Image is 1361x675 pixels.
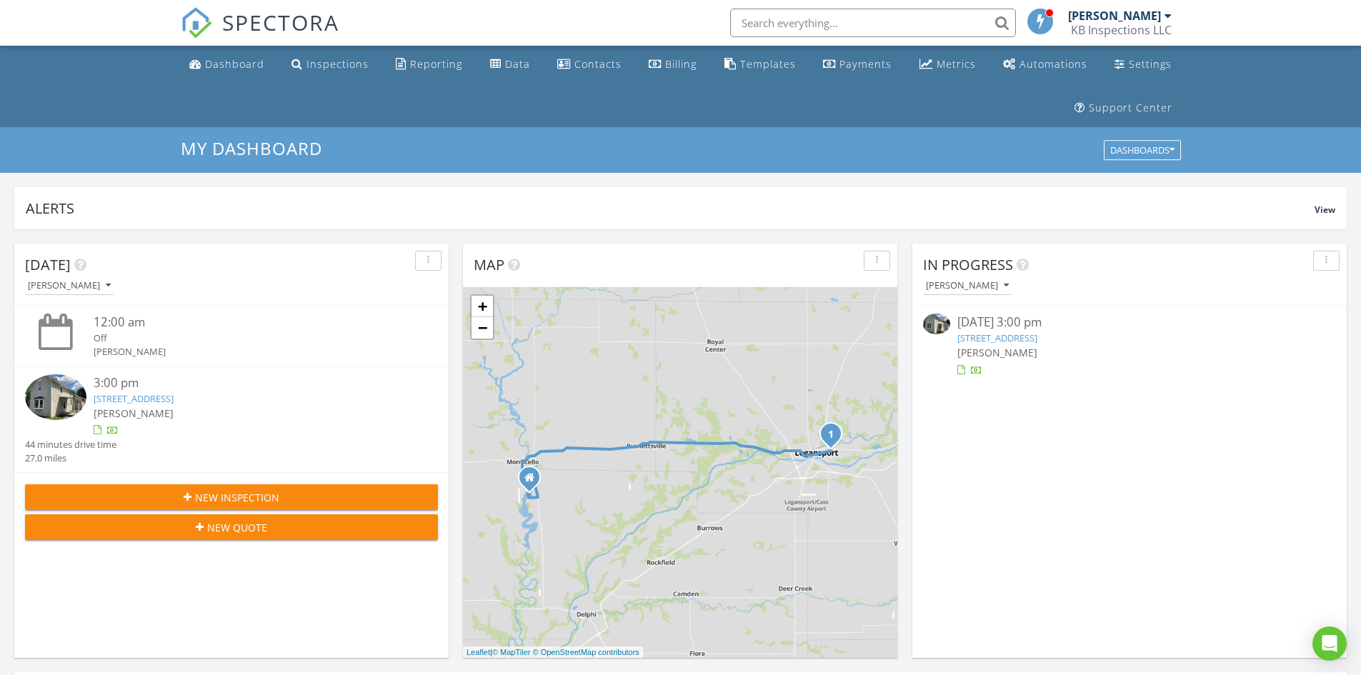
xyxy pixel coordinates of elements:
span: [DATE] [25,255,71,274]
div: Billing [665,57,697,71]
div: Inspections [306,57,369,71]
a: Dashboard [184,51,270,78]
span: Map [474,255,504,274]
div: Alerts [26,199,1315,218]
a: [STREET_ADDRESS] [94,392,174,405]
div: Contacts [574,57,622,71]
button: [PERSON_NAME] [923,276,1012,296]
div: 2015 E Market St, Logansport, IN 46947 [831,434,839,442]
a: Payments [817,51,897,78]
span: [PERSON_NAME] [957,346,1037,359]
a: Zoom out [472,317,493,339]
span: View [1315,204,1335,216]
a: [DATE] 3:00 pm [STREET_ADDRESS] [PERSON_NAME] [923,314,1336,377]
a: SPECTORA [181,19,339,49]
span: SPECTORA [222,7,339,37]
div: [PERSON_NAME] [94,345,404,359]
button: [PERSON_NAME] [25,276,114,296]
div: [DATE] 3:00 pm [957,314,1302,331]
button: New Quote [25,514,438,540]
a: Reporting [390,51,468,78]
a: Inspections [286,51,374,78]
a: Contacts [552,51,627,78]
div: 12:00 am [94,314,404,331]
div: Data [505,57,530,71]
div: Metrics [937,57,976,71]
div: Dashboard [205,57,264,71]
div: [PERSON_NAME] [28,281,111,291]
a: [STREET_ADDRESS] [957,331,1037,344]
a: Support Center [1069,95,1178,121]
div: 3:00 pm [94,374,404,392]
div: [PERSON_NAME] [1068,9,1161,23]
a: Metrics [914,51,982,78]
span: New Quote [207,520,267,535]
span: [PERSON_NAME] [94,406,174,420]
a: Automations (Basic) [997,51,1093,78]
div: KB Inspections LLC [1071,23,1172,37]
span: In Progress [923,255,1013,274]
a: Settings [1109,51,1177,78]
img: 9325269%2Fcover_photos%2FrZco8B9qUmzcUTqPQ1eF%2Fsmall.9325269-1756321994283 [923,314,950,334]
div: Settings [1129,57,1172,71]
img: 9325269%2Fcover_photos%2FrZco8B9qUmzcUTqPQ1eF%2Fsmall.9325269-1756321994283 [25,374,86,421]
div: [PERSON_NAME] [926,281,1009,291]
span: New Inspection [195,490,279,505]
a: Data [484,51,536,78]
div: Off [94,331,404,345]
div: Payments [839,57,892,71]
div: Support Center [1089,101,1172,114]
a: Zoom in [472,296,493,317]
a: Billing [643,51,702,78]
div: Reporting [410,57,462,71]
button: Dashboards [1104,141,1181,161]
a: Leaflet [467,648,490,656]
a: 3:00 pm [STREET_ADDRESS] [PERSON_NAME] 44 minutes drive time 27.0 miles [25,374,438,466]
a: Templates [719,51,802,78]
div: | [463,646,643,659]
div: 44 minutes drive time [25,438,116,451]
i: 1 [828,430,834,440]
div: Automations [1019,57,1087,71]
div: Dashboards [1110,146,1175,156]
div: Templates [740,57,796,71]
button: New Inspection [25,484,438,510]
span: My Dashboard [181,136,322,160]
input: Search everything... [730,9,1016,37]
div: Open Intercom Messenger [1312,626,1347,661]
div: 11235 N Lower Lake Shore Drive, Monticello IN 47960 [529,477,538,486]
div: 27.0 miles [25,451,116,465]
a: © MapTiler [492,648,531,656]
img: The Best Home Inspection Software - Spectora [181,7,212,39]
a: © OpenStreetMap contributors [533,648,639,656]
